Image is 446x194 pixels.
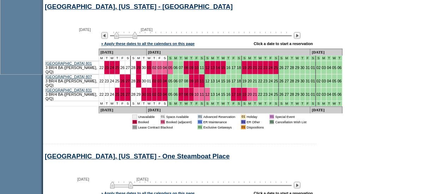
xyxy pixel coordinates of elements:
[275,120,306,124] td: Cancellation Wish List
[120,65,124,70] a: 26
[199,56,205,61] td: Mountains Mud Season - Fall 2025
[221,65,225,70] a: 15
[284,101,289,106] td: Mountains Mud Season - Fall 2025
[157,101,162,106] td: F
[285,65,289,70] a: 27
[110,79,114,83] a: 24
[163,65,167,70] a: 04
[136,101,141,106] td: M
[157,65,161,70] a: 03
[200,79,204,83] a: 11
[189,56,194,61] td: Mountains Mud Season - Fall 2025
[104,56,110,61] td: T
[152,65,157,70] a: 02
[269,114,274,119] td: 01
[237,65,241,70] a: 18
[268,101,274,106] td: Mountains Mud Season - Fall 2025
[252,101,258,106] td: Mountains Mud Season - Fall 2025
[210,101,215,106] td: Mountains Mud Season - Fall 2025
[289,101,295,106] td: Mountains Mud Season - Fall 2025
[258,65,262,70] a: 22
[290,65,294,70] a: 28
[332,79,336,83] a: 05
[184,65,188,70] a: 08
[173,92,178,96] a: 06
[326,101,332,106] td: Mountains Mud Season - Fall 2025
[131,101,136,106] td: S
[216,65,220,70] a: 14
[310,56,316,61] td: Mountains Mud Season - Fall 2025
[321,56,326,61] td: Mountains Mud Season - Fall 2025
[110,92,114,96] a: 24
[290,79,294,83] a: 28
[147,106,311,113] td: [DATE]
[295,101,300,106] td: Mountains Mud Season - Fall 2025
[99,56,104,61] td: M
[173,101,178,106] td: Mountains Mud Season - Fall 2025
[147,79,151,83] a: 01
[231,92,236,96] a: 17
[210,92,215,96] a: 13
[110,56,115,61] td: W
[300,56,305,61] td: Mountains Mud Season - Fall 2025
[115,79,120,83] a: 25
[269,120,274,124] td: 01
[126,65,130,70] a: 27
[221,101,226,106] td: Mountains Mud Season - Fall 2025
[152,79,157,83] a: 02
[110,101,115,106] td: W
[45,61,99,74] td: 3 BR/4 BA ([PERSON_NAME], Q/Q)
[194,101,199,106] td: Mountains Mud Season - Fall 2025
[99,101,104,106] td: M
[226,65,231,70] a: 16
[300,65,305,70] a: 30
[300,92,305,96] a: 30
[248,79,252,83] a: 20
[120,79,124,83] a: 26
[142,65,146,70] a: 30
[178,101,184,106] td: Mountains Mud Season - Fall 2025
[279,79,283,83] a: 26
[184,92,188,96] a: 08
[316,92,320,96] a: 02
[152,92,157,96] a: 02
[147,92,151,96] a: 01
[203,114,236,119] td: Advanced Reservation
[99,49,147,56] td: [DATE]
[310,49,342,56] td: [DATE]
[337,101,342,106] td: Mountains Mud Season - Fall 2025
[253,79,257,83] a: 21
[316,56,321,61] td: Mountains Mud Season - Fall 2025
[274,79,278,83] a: 25
[205,56,210,61] td: Mountains Mud Season - Fall 2025
[269,79,273,83] a: 24
[322,79,326,83] a: 03
[166,120,192,124] td: Booked (adjacent)
[125,101,131,106] td: S
[231,65,236,70] a: 17
[189,92,194,96] a: 09
[163,92,167,96] a: 04
[247,125,264,129] td: Dispositions
[279,56,284,61] td: Mountains Mud Season - Fall 2025
[226,92,231,96] a: 16
[179,92,183,96] a: 07
[197,125,202,129] td: 01
[45,74,99,88] td: 3 BR/4 BA ([PERSON_NAME], Q/Q)
[179,65,183,70] a: 07
[194,79,198,83] a: 10
[263,65,268,70] a: 23
[99,65,104,70] a: 22
[306,65,310,70] a: 31
[327,65,331,70] a: 04
[168,65,172,70] a: 05
[115,56,120,61] td: T
[210,79,215,83] a: 13
[241,125,245,129] td: 01
[210,56,215,61] td: Mountains Mud Season - Fall 2025
[160,120,165,124] td: 01
[284,56,289,61] td: Mountains Mud Season - Fall 2025
[138,120,155,124] td: Booked
[258,56,263,61] td: Mountains Mud Season - Fall 2025
[275,114,306,119] td: Special Event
